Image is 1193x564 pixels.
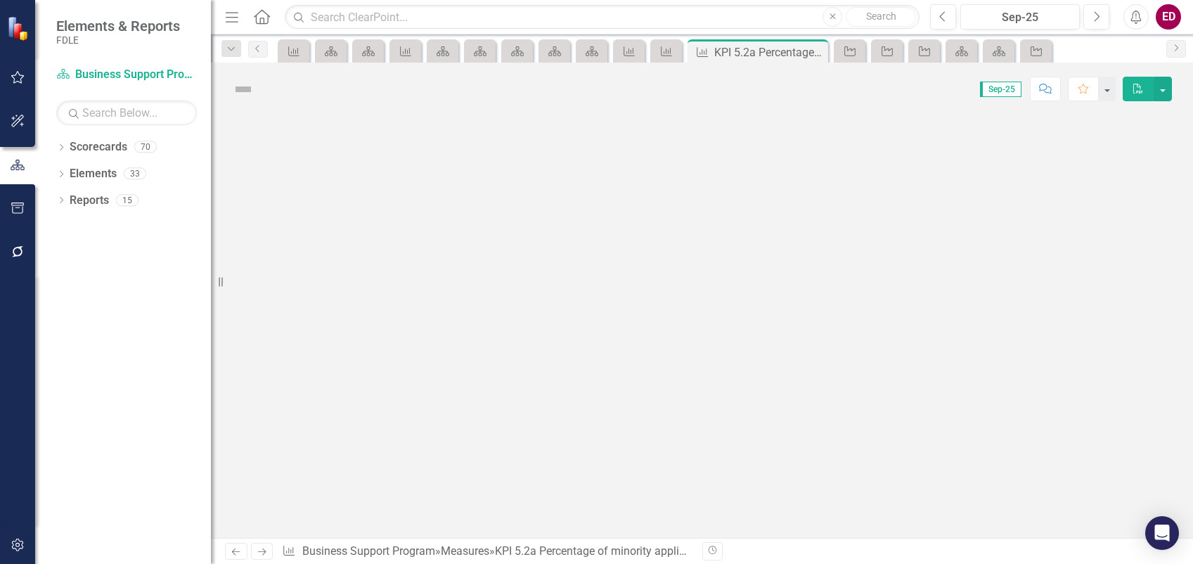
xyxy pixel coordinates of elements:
div: 33 [124,168,146,180]
span: Search [866,11,896,22]
button: Sep-25 [960,4,1080,30]
img: Not Defined [232,78,254,101]
img: ClearPoint Strategy [7,16,32,41]
div: Sep-25 [965,9,1075,26]
a: Elements [70,166,117,182]
div: 70 [134,141,157,153]
button: Search [846,7,916,27]
span: Sep-25 [980,82,1021,97]
a: Measures [441,544,489,558]
span: Elements & Reports [56,18,180,34]
input: Search Below... [56,101,197,125]
input: Search ClearPoint... [285,5,920,30]
a: Business Support Program [302,544,435,558]
div: KPI 5.2a Percentage of minority applicants for all job announcements as compared to non-minority ... [714,44,825,61]
a: Reports [70,193,109,209]
div: Open Intercom Messenger [1145,516,1179,550]
button: ED [1156,4,1181,30]
div: » » [282,544,691,560]
a: Business Support Program [56,67,197,83]
a: Scorecards [70,139,127,155]
small: FDLE [56,34,180,46]
div: 15 [116,194,138,206]
div: KPI 5.2a Percentage of minority applicants for all job announcements as compared to non-minority ... [495,544,1149,558]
